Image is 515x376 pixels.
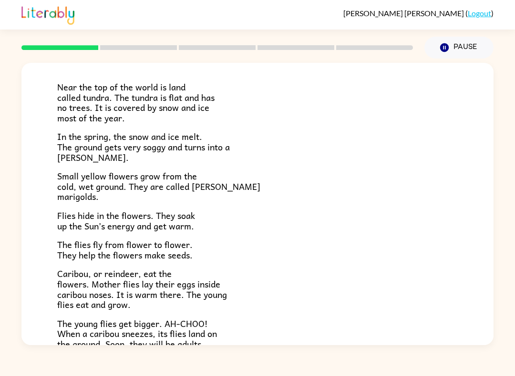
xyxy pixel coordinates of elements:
div: ( ) [343,9,494,18]
span: Caribou, or reindeer, eat the flowers. Mother flies lay their eggs inside caribou noses. It is wa... [57,267,227,311]
span: The young flies get bigger. AH-CHOO! When a caribou sneezes, its flies land on the ground. Soon, ... [57,317,217,351]
a: Logout [468,9,491,18]
span: In the spring, the snow and ice melt. The ground gets very soggy and turns into a [PERSON_NAME]. [57,129,230,164]
button: Pause [424,37,494,59]
img: Literably [21,4,74,25]
span: The flies fly from flower to flower. They help the flowers make seeds. [57,237,193,262]
span: Small yellow flowers grow from the cold, wet ground. They are called [PERSON_NAME] marigolds. [57,169,260,203]
span: Near the top of the world is land called tundra. The tundra is flat and has no trees. It is cover... [57,80,215,125]
span: Flies hide in the flowers. They soak up the Sun’s energy and get warm. [57,208,195,233]
span: [PERSON_NAME] [PERSON_NAME] [343,9,465,18]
